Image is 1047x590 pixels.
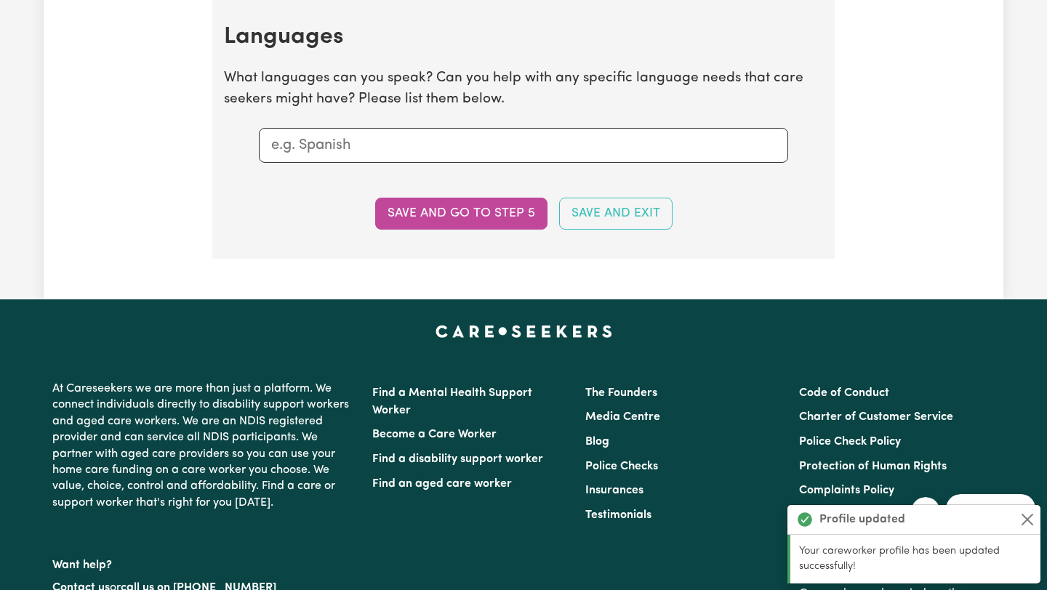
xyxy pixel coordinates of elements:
iframe: Message from company [946,494,1035,526]
a: Find an aged care worker [372,478,512,490]
a: Complaints Policy [799,485,894,496]
a: Careseekers home page [436,326,612,337]
a: Blog [585,436,609,448]
iframe: Close message [911,497,940,526]
p: At Careseekers we are more than just a platform. We connect individuals directly to disability su... [52,375,355,517]
button: Close [1019,511,1036,528]
a: Media Centre [585,411,660,423]
button: Save and Exit [559,198,673,230]
input: e.g. Spanish [271,134,776,156]
a: Insurances [585,485,643,496]
a: Police Check Policy [799,436,901,448]
a: Code of Conduct [799,387,889,399]
a: Testimonials [585,509,651,521]
a: The Founders [585,387,657,399]
p: Your careworker profile has been updated successfully! [799,543,1032,575]
p: Want help? [52,551,355,573]
a: Protection of Human Rights [799,461,947,472]
a: Find a disability support worker [372,453,543,465]
a: Police Checks [585,461,658,472]
a: Charter of Customer Service [799,411,953,423]
p: What languages can you speak? Can you help with any specific language needs that care seekers mig... [224,68,823,110]
a: Become a Care Worker [372,429,497,440]
button: Save and go to step 5 [375,198,547,230]
a: Find a Mental Health Support Worker [372,387,532,416]
strong: Profile updated [819,511,905,528]
h2: Languages [224,23,823,51]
